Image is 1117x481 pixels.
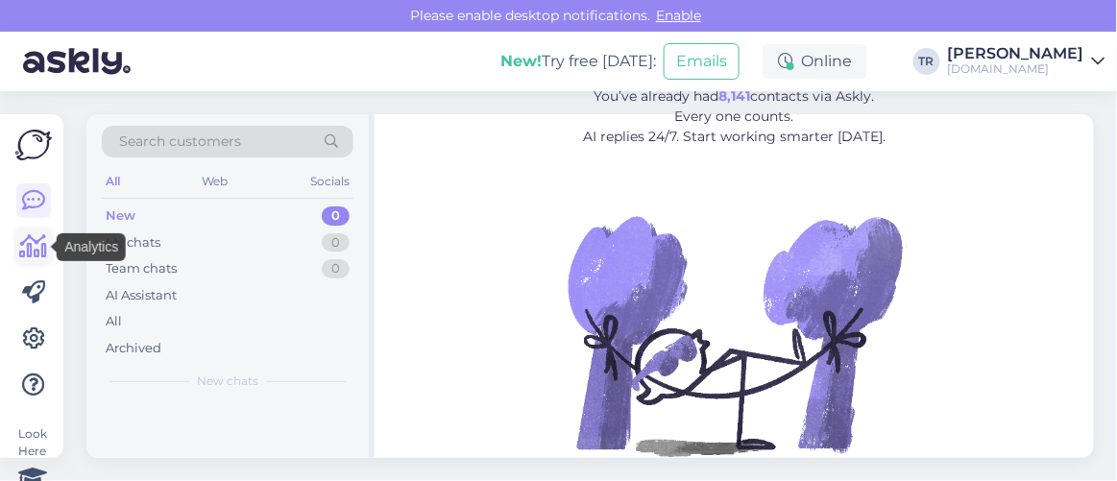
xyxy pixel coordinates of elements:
img: Askly Logo [15,130,52,160]
span: New chats [197,373,258,390]
div: Analytics [57,233,126,261]
div: AI Assistant [106,286,177,305]
button: Emails [664,43,740,80]
span: Search customers [119,132,241,152]
a: [PERSON_NAME][DOMAIN_NAME] [948,46,1105,77]
div: Team chats [106,259,177,278]
span: Enable [650,7,707,24]
div: 0 [322,259,350,278]
div: Archived [106,339,161,358]
div: TR [913,48,940,75]
div: Socials [306,169,353,194]
div: [PERSON_NAME] [948,46,1084,61]
div: My chats [106,233,160,253]
div: Web [199,169,232,194]
div: All [106,312,122,331]
div: All [102,169,124,194]
div: 0 [322,206,350,226]
div: 0 [322,233,350,253]
div: [DOMAIN_NAME] [948,61,1084,77]
div: Online [763,44,867,79]
p: You’ve already had contacts via Askly. Every one counts. AI replies 24/7. Start working smarter [... [479,86,989,147]
b: New! [500,52,542,70]
div: New [106,206,135,226]
b: 8,141 [719,87,751,105]
div: Try free [DATE]: [500,50,656,73]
